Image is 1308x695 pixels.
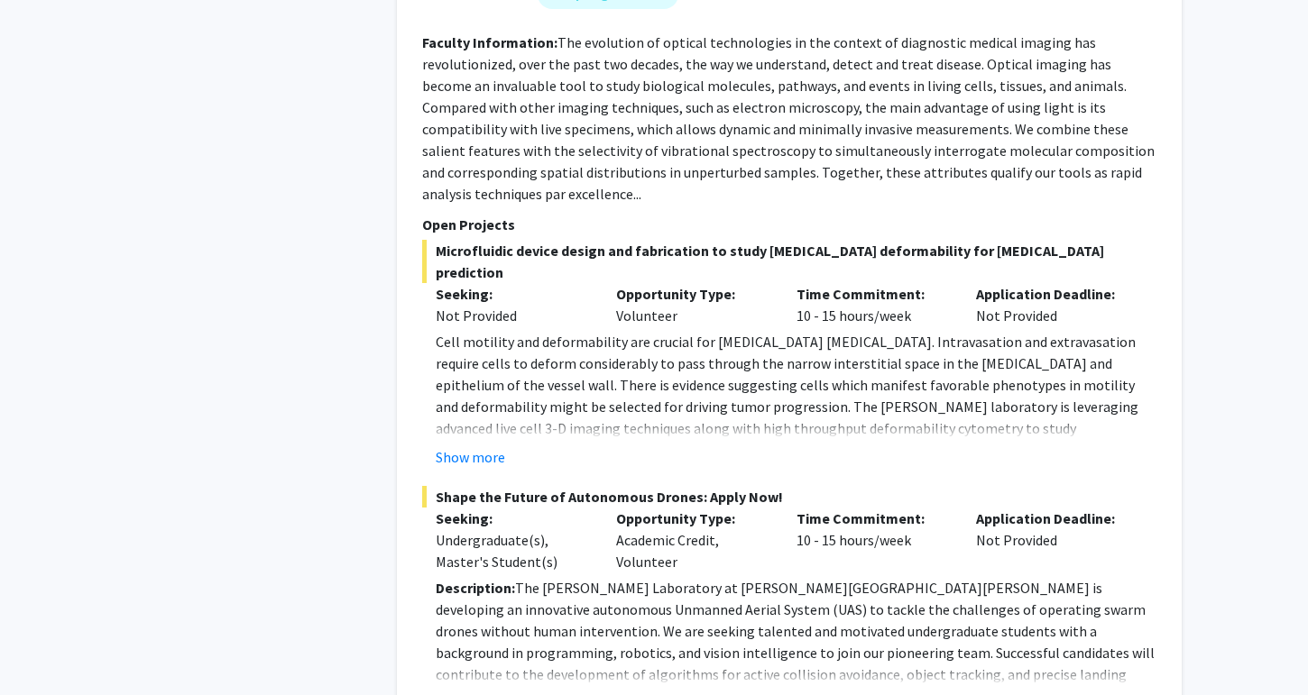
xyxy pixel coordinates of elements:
[616,508,769,529] p: Opportunity Type:
[603,283,783,326] div: Volunteer
[422,486,1156,508] span: Shape the Future of Autonomous Drones: Apply Now!
[976,508,1129,529] p: Application Deadline:
[436,508,589,529] p: Seeking:
[616,283,769,305] p: Opportunity Type:
[422,240,1156,283] span: Microfluidic device design and fabrication to study [MEDICAL_DATA] deformability for [MEDICAL_DAT...
[422,33,557,51] b: Faculty Information:
[436,579,515,597] strong: Description:
[14,614,77,681] iframe: Chat
[422,214,1156,235] p: Open Projects
[436,331,1156,461] p: Cell motility and deformability are crucial for [MEDICAL_DATA] [MEDICAL_DATA]. Intravasation and ...
[422,33,1155,203] fg-read-more: The evolution of optical technologies in the context of diagnostic medical imaging has revolution...
[436,283,589,305] p: Seeking:
[976,283,1129,305] p: Application Deadline:
[783,283,963,326] div: 10 - 15 hours/week
[783,508,963,572] div: 10 - 15 hours/week
[436,446,505,468] button: Show more
[797,508,950,529] p: Time Commitment:
[436,529,589,572] div: Undergraduate(s), Master's Student(s)
[603,508,783,572] div: Academic Credit, Volunteer
[963,283,1143,326] div: Not Provided
[963,508,1143,572] div: Not Provided
[797,283,950,305] p: Time Commitment:
[436,305,589,326] div: Not Provided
